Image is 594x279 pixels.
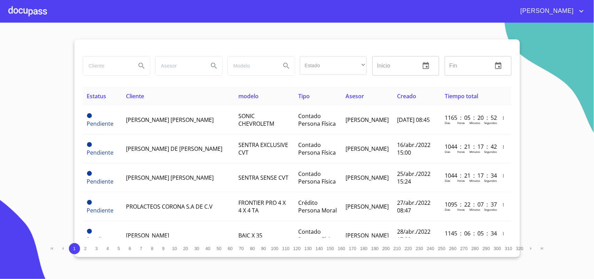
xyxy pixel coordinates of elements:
span: [PERSON_NAME] [346,232,389,239]
input: search [83,56,130,75]
button: 90 [258,243,269,254]
button: 3 [91,243,102,254]
span: [PERSON_NAME] [346,116,389,124]
span: 80 [250,246,255,251]
button: 210 [392,243,403,254]
span: Estatus [87,92,106,100]
span: Contado Persona Física [298,112,336,127]
span: 90 [261,246,266,251]
span: [PERSON_NAME] [PERSON_NAME] [126,116,214,124]
span: [PERSON_NAME] [346,203,389,210]
button: 20 [180,243,191,254]
span: 40 [205,246,210,251]
button: Search [206,57,222,74]
button: 80 [247,243,258,254]
button: 310 [503,243,514,254]
span: SENTRA EXCLUSIVE CVT [238,141,288,156]
button: 4 [102,243,113,254]
input: search [228,56,275,75]
button: 2 [80,243,91,254]
span: Tipo [298,92,310,100]
p: 1165 : 05 : 20 : 52 [445,114,492,122]
span: 290 [483,246,490,251]
span: 210 [394,246,401,251]
button: 290 [481,243,492,254]
p: Minutos [469,208,480,211]
span: Pendiente [87,207,114,214]
p: Segundos [484,150,497,154]
span: Cliente [126,92,144,100]
span: 60 [228,246,232,251]
span: 170 [349,246,356,251]
span: 320 [516,246,523,251]
button: 50 [214,243,225,254]
span: Creado [397,92,416,100]
span: 190 [371,246,379,251]
button: 320 [514,243,525,254]
span: Pendiente [87,120,114,127]
button: 60 [225,243,236,254]
span: 300 [494,246,501,251]
div: ​ [300,56,367,75]
span: 6 [129,246,131,251]
span: 4 [106,246,109,251]
button: 40 [203,243,214,254]
span: [PERSON_NAME] [346,145,389,153]
span: 250 [438,246,445,251]
span: Pendiente [87,229,92,234]
span: 27/abr./2022 08:47 [397,199,430,214]
button: 10 [169,243,180,254]
span: 3 [95,246,98,251]
button: 190 [370,243,381,254]
span: 140 [316,246,323,251]
span: 220 [405,246,412,251]
p: Dias [445,150,450,154]
p: Segundos [484,208,497,211]
button: 140 [314,243,325,254]
span: 50 [216,246,221,251]
span: 5 [118,246,120,251]
span: 110 [282,246,290,251]
p: 1145 : 06 : 05 : 34 [445,230,492,237]
span: 130 [304,246,312,251]
p: Dias [445,121,450,125]
button: 280 [470,243,481,254]
span: 100 [271,246,278,251]
p: Horas [457,179,465,183]
button: 130 [303,243,314,254]
span: Contado Persona Física [298,141,336,156]
button: 220 [403,243,414,254]
span: PROLACTEOS CORONA S.A DE C.V [126,203,213,210]
p: Minutos [469,121,480,125]
span: 120 [293,246,301,251]
span: [PERSON_NAME] DE [PERSON_NAME] [126,145,222,153]
span: 10 [172,246,177,251]
p: Segundos [484,121,497,125]
p: Minutos [469,150,480,154]
span: [PERSON_NAME] [346,174,389,181]
span: 150 [327,246,334,251]
span: 28/abr./2022 17:30 [397,228,430,243]
button: 240 [425,243,436,254]
button: 5 [113,243,125,254]
span: Pendiente [87,171,92,176]
span: 7 [140,246,142,251]
button: Search [133,57,150,74]
p: 1044 : 21 : 17 : 34 [445,172,492,179]
span: 160 [338,246,345,251]
span: 2 [84,246,87,251]
p: Dias [445,179,450,183]
span: Asesor [346,92,364,100]
p: Dias [445,208,450,211]
span: SENTRA SENSE CVT [238,174,288,181]
span: 230 [416,246,423,251]
button: 30 [191,243,203,254]
span: modelo [238,92,259,100]
button: 110 [280,243,292,254]
span: 20 [183,246,188,251]
button: 250 [436,243,448,254]
button: 70 [236,243,247,254]
span: 270 [460,246,468,251]
span: Pendiente [87,178,114,185]
span: Tiempo total [445,92,478,100]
